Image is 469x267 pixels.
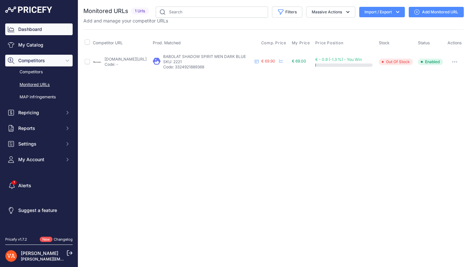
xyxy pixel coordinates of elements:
a: Changelog [54,237,73,242]
a: Alerts [5,180,73,191]
a: MAP infringements [5,91,73,103]
span: My Price [292,40,310,46]
button: My Price [292,40,311,46]
span: € 69.90 [261,59,275,63]
span: Repricing [18,109,61,116]
span: Settings [18,141,61,147]
span: € 69.00 [292,59,306,63]
span: Actions [448,40,462,45]
button: Reports [5,122,73,134]
span: Competitors [18,57,61,64]
span: BABOLAT SHADOW SPIRIT MEN DARK BLUE [163,54,246,59]
a: [PERSON_NAME][EMAIL_ADDRESS][PERSON_NAME][DOMAIN_NAME] [21,257,153,261]
span: Reports [18,125,61,132]
a: My Catalog [5,39,73,51]
span: Competitor URL [93,40,123,45]
button: Price Position [315,40,345,46]
span: Out Of Stock [379,59,413,65]
nav: Sidebar [5,23,73,229]
span: Stock [379,40,390,45]
span: Comp. Price [261,40,286,46]
span: € - 0.9 (-1.3 %) - You Win [315,57,362,62]
a: Competitors [5,66,73,78]
p: Code: - [105,62,147,67]
span: 1 Urls [131,7,149,15]
a: [DOMAIN_NAME][URL] [105,57,147,62]
input: Search [156,7,268,18]
button: Import / Export [359,7,405,17]
a: Suggest a feature [5,204,73,216]
img: Pricefy Logo [5,7,52,13]
div: Pricefy v1.7.2 [5,237,27,242]
button: Settings [5,138,73,150]
button: Filters [272,7,302,18]
a: Add Monitored URL [409,7,464,17]
span: Status [418,40,430,45]
p: Code: 3324921889368 [163,64,252,70]
p: Add and manage your competitor URLs [83,18,168,24]
p: SKU: 2221 [163,59,252,64]
span: Prod. Matched [153,40,181,45]
a: Dashboard [5,23,73,35]
button: Competitors [5,55,73,66]
button: Comp. Price [261,40,288,46]
h2: Monitored URLs [83,7,128,16]
a: Monitored URLs [5,79,73,91]
span: New [40,237,52,242]
span: Price Position [315,40,343,46]
button: Massive Actions [306,7,355,18]
a: [PERSON_NAME] [21,250,58,256]
span: My Account [18,156,61,163]
button: My Account [5,154,73,165]
span: Enabled [418,59,443,65]
button: Repricing [5,107,73,119]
